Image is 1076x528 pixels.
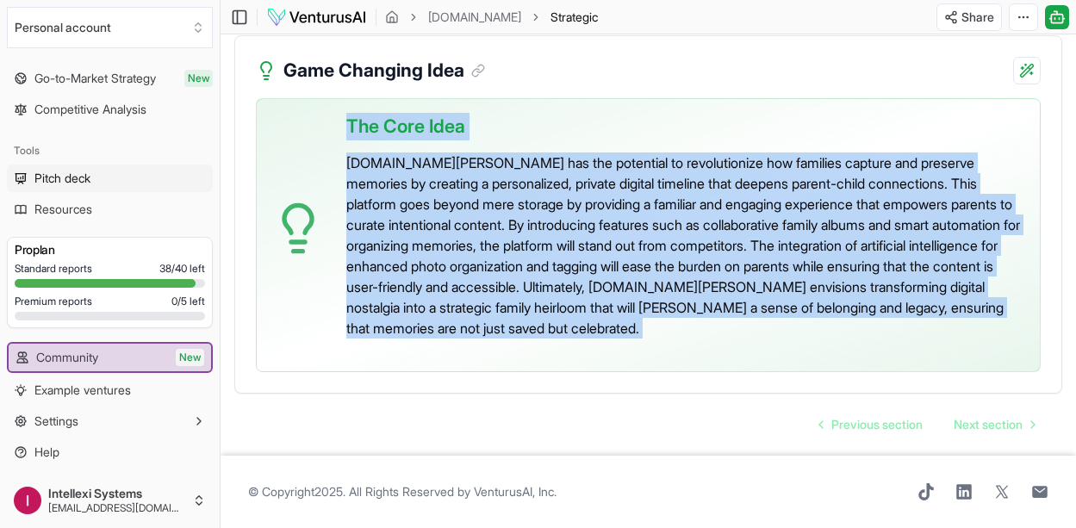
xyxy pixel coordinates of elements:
span: 38 / 40 left [159,262,205,276]
button: Intellexi Systems[EMAIL_ADDRESS][DOMAIN_NAME] [7,480,213,521]
div: Tools [7,137,213,165]
span: Competitive Analysis [34,101,146,118]
button: Settings [7,407,213,435]
span: Go-to-Market Strategy [34,70,156,87]
span: © Copyright 2025 . All Rights Reserved by . [248,483,557,500]
h3: Game Changing Idea [283,57,485,84]
span: Strategic [550,9,598,26]
nav: breadcrumb [385,9,598,26]
span: [EMAIL_ADDRESS][DOMAIN_NAME] [48,501,185,515]
a: Help [7,438,213,466]
span: Intellexi Systems [48,486,185,501]
a: Pitch deck [7,165,213,192]
span: Example ventures [34,382,131,399]
span: Previous section [831,416,923,433]
button: Share [936,3,1002,31]
img: logo [266,7,367,28]
span: 0 / 5 left [171,295,205,308]
button: Select an organization [7,7,213,48]
span: Next section [954,416,1023,433]
span: Settings [34,413,78,430]
a: [DOMAIN_NAME] [428,9,521,26]
a: Go to next page [940,407,1048,442]
a: CommunityNew [9,344,211,371]
span: Premium reports [15,295,92,308]
span: Resources [34,201,92,218]
span: Standard reports [15,262,92,276]
a: VenturusAI, Inc [474,484,554,499]
span: New [176,349,204,366]
nav: pagination [805,407,1048,442]
a: Go-to-Market StrategyNew [7,65,213,92]
a: Go to previous page [805,407,936,442]
span: New [184,70,213,87]
a: Example ventures [7,376,213,404]
span: Pitch deck [34,170,90,187]
span: The Core Idea [346,113,465,140]
h3: Pro plan [15,241,205,258]
a: Resources [7,196,213,223]
a: Competitive Analysis [7,96,213,123]
span: Community [36,349,98,366]
span: Share [961,9,994,26]
span: Help [34,444,59,461]
p: [DOMAIN_NAME][PERSON_NAME] has the potential to revolutionize how families capture and preserve m... [346,152,1026,339]
img: ACg8ocLcTlt7AJogminYoGvKbwqjFcN1CL-1dgZtv9r4BNzlWCvEcA=s96-c [14,487,41,514]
